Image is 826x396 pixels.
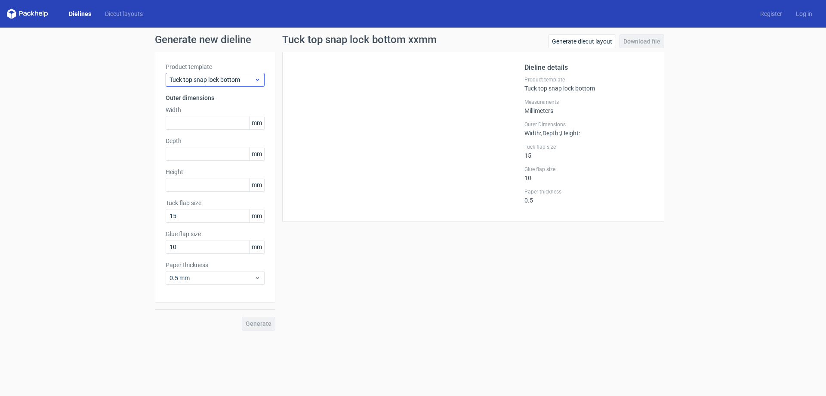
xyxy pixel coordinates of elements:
label: Glue flap size [166,230,265,238]
h1: Tuck top snap lock bottom xxmm [282,34,437,45]
label: Width [166,106,265,114]
label: Outer Dimensions [524,121,653,128]
span: mm [249,240,264,253]
div: Tuck top snap lock bottom [524,76,653,92]
span: mm [249,116,264,129]
span: mm [249,178,264,191]
label: Paper thickness [524,188,653,195]
a: Generate diecut layout [548,34,616,48]
label: Measurements [524,99,653,106]
label: Height [166,168,265,176]
label: Product template [524,76,653,83]
a: Dielines [62,9,98,18]
div: 15 [524,143,653,159]
span: Width : [524,130,541,137]
label: Tuck flap size [166,199,265,207]
span: , Depth : [541,130,560,137]
div: 10 [524,166,653,181]
div: Millimeters [524,99,653,114]
div: 0.5 [524,188,653,204]
h1: Generate new dieline [155,34,671,45]
span: mm [249,209,264,222]
label: Depth [166,137,265,145]
span: 0.5 mm [170,274,254,282]
a: Register [753,9,789,18]
label: Tuck flap size [524,143,653,150]
h3: Outer dimensions [166,94,265,102]
label: Paper thickness [166,261,265,269]
a: Diecut layouts [98,9,150,18]
label: Product template [166,62,265,71]
span: , Height : [560,130,580,137]
a: Log in [789,9,819,18]
span: Tuck top snap lock bottom [170,75,254,84]
h2: Dieline details [524,62,653,73]
span: mm [249,147,264,160]
label: Glue flap size [524,166,653,173]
